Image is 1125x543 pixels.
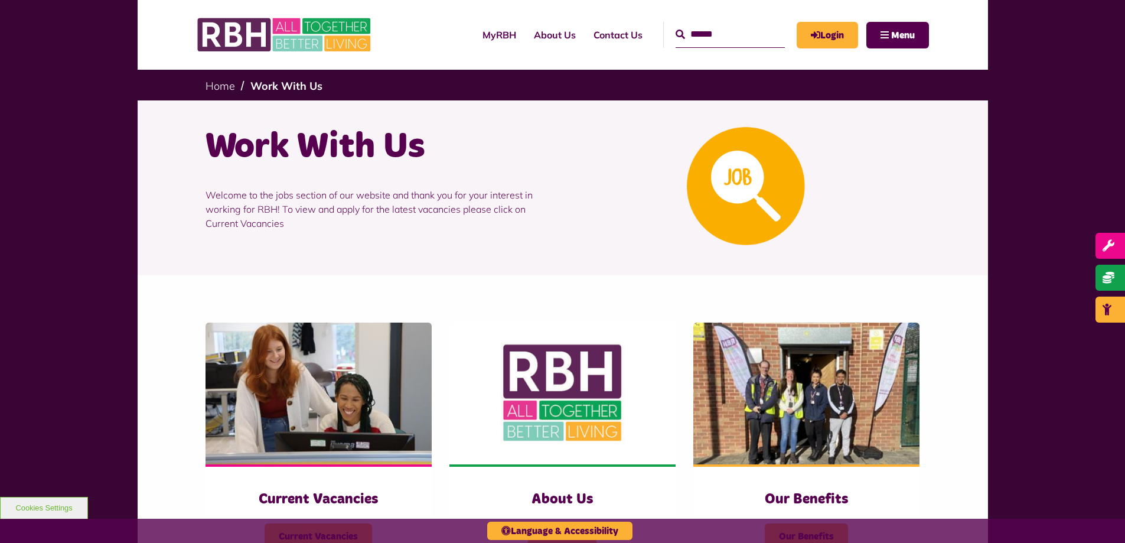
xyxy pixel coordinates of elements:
a: Work With Us [250,79,322,93]
h1: Work With Us [206,124,554,170]
h3: Our Benefits [717,490,896,509]
button: Language & Accessibility [487,522,632,540]
img: Dropinfreehold2 [693,323,919,464]
h3: Current Vacancies [229,490,408,509]
a: Home [206,79,235,93]
img: RBH Logo Social Media 480X360 (1) [449,323,676,464]
iframe: Netcall Web Assistant for live chat [1072,490,1125,543]
img: RBH [197,12,374,58]
a: Contact Us [585,19,651,51]
button: Navigation [866,22,929,48]
span: Menu [891,31,915,40]
a: MyRBH [474,19,525,51]
img: Looking For A Job [687,127,805,245]
p: Welcome to the jobs section of our website and thank you for your interest in working for RBH! To... [206,170,554,248]
h3: About Us [473,490,652,509]
a: MyRBH [797,22,858,48]
img: IMG 1470 [206,323,432,464]
a: About Us [525,19,585,51]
